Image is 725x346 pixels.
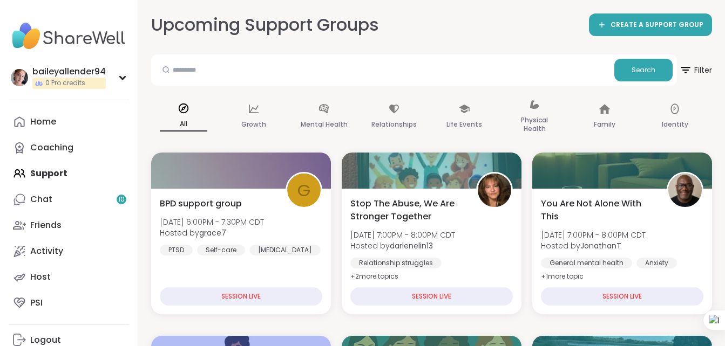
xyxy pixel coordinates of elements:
span: [DATE] 7:00PM - 8:00PM CDT [541,230,646,240]
span: g [297,178,310,203]
a: Host [9,264,129,290]
span: 0 Pro credits [45,79,85,88]
p: Family [594,118,615,131]
span: 10 [118,195,125,204]
b: JonathanT [580,240,621,251]
span: Stop The Abuse, We Are Stronger Together [350,197,464,223]
div: Relationship struggles [350,258,442,268]
a: CREATE A SUPPORT GROUP [589,13,712,36]
b: grace7 [199,227,226,238]
a: Home [9,109,129,135]
div: PSI [30,297,43,309]
p: Life Events [446,118,482,131]
a: Coaching [9,135,129,161]
img: ShareWell Nav Logo [9,17,129,55]
div: Host [30,271,51,283]
div: [MEDICAL_DATA] [249,245,321,255]
p: Physical Health [511,114,558,135]
span: Filter [679,57,712,83]
p: All [160,117,207,132]
div: PTSD [160,245,193,255]
div: Coaching [30,142,73,154]
b: darlenelin13 [390,240,433,251]
p: Relationships [371,118,417,131]
div: SESSION LIVE [541,287,703,306]
span: You Are Not Alone With This [541,197,655,223]
div: Self-care [197,245,245,255]
span: Hosted by [541,240,646,251]
span: Hosted by [350,240,455,251]
a: PSI [9,290,129,316]
a: Friends [9,212,129,238]
a: Activity [9,238,129,264]
span: [DATE] 7:00PM - 8:00PM CDT [350,230,455,240]
div: Home [30,116,56,128]
div: SESSION LIVE [160,287,322,306]
div: Anxiety [636,258,677,268]
img: darlenelin13 [478,174,511,207]
div: Chat [30,193,52,205]
p: Identity [662,118,688,131]
button: Filter [679,54,712,86]
span: BPD support group [160,197,242,210]
div: Logout [30,334,61,346]
a: Chat10 [9,186,129,212]
div: SESSION LIVE [350,287,513,306]
div: Friends [30,219,62,231]
div: Activity [30,245,63,257]
p: Growth [241,118,266,131]
span: [DATE] 6:00PM - 7:30PM CDT [160,217,264,227]
span: Hosted by [160,227,264,238]
span: CREATE A SUPPORT GROUP [611,20,703,30]
button: Search [614,59,673,81]
p: Mental Health [301,118,348,131]
img: JonathanT [668,174,702,207]
span: Search [632,65,655,75]
h2: Upcoming Support Groups [151,13,379,37]
img: baileyallender94 [11,69,28,86]
div: General mental health [541,258,632,268]
div: baileyallender94 [32,66,106,78]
